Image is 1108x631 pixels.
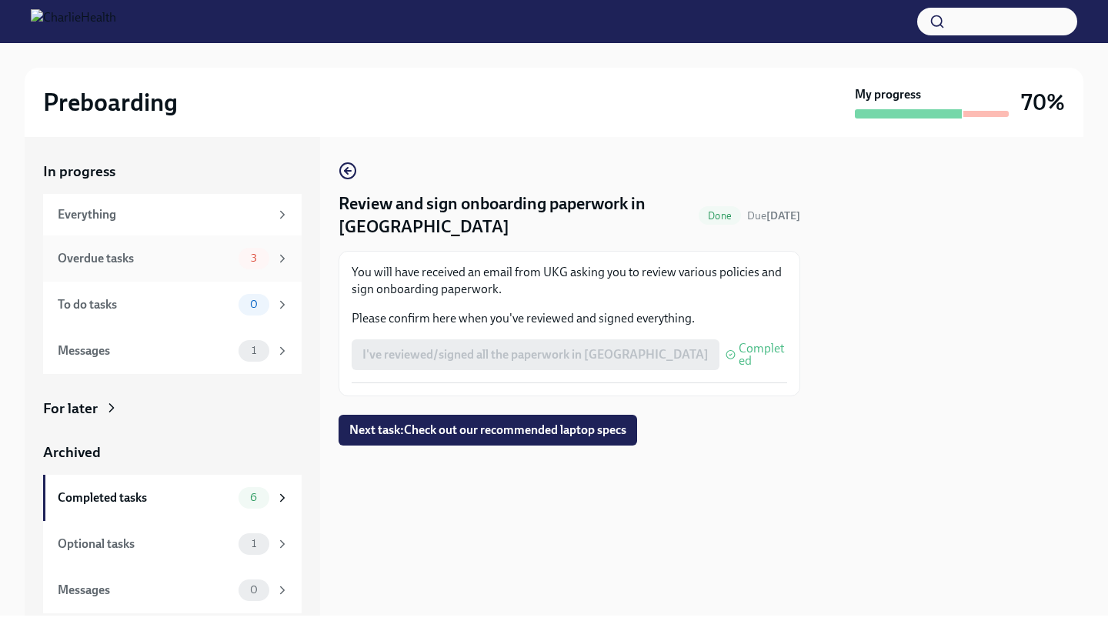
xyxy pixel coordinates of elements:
h2: Preboarding [43,87,178,118]
span: 3 [242,252,266,264]
h4: Review and sign onboarding paperwork in [GEOGRAPHIC_DATA] [339,192,692,239]
span: August 7th, 2025 09:00 [747,209,800,223]
div: Messages [58,342,232,359]
a: Archived [43,442,302,462]
a: Optional tasks1 [43,521,302,567]
a: Completed tasks6 [43,475,302,521]
a: Everything [43,194,302,235]
a: Messages1 [43,328,302,374]
img: CharlieHealth [31,9,116,34]
span: Due [747,209,800,222]
h3: 70% [1021,88,1065,116]
a: In progress [43,162,302,182]
div: Messages [58,582,232,599]
a: For later [43,399,302,419]
div: Overdue tasks [58,250,232,267]
span: Next task : Check out our recommended laptop specs [349,422,626,438]
a: To do tasks0 [43,282,302,328]
div: For later [43,399,98,419]
div: Everything [58,206,269,223]
span: 1 [242,345,265,356]
span: 0 [241,299,267,310]
div: Optional tasks [58,536,232,553]
span: 1 [242,538,265,549]
p: You will have received an email from UKG asking you to review various policies and sign onboardin... [352,264,787,298]
p: Please confirm here when you've reviewed and signed everything. [352,310,787,327]
span: 6 [241,492,266,503]
span: Completed [739,342,787,367]
div: To do tasks [58,296,232,313]
a: Overdue tasks3 [43,235,302,282]
button: Next task:Check out our recommended laptop specs [339,415,637,446]
strong: [DATE] [766,209,800,222]
div: Completed tasks [58,489,232,506]
span: Done [699,210,741,222]
a: Messages0 [43,567,302,613]
span: 0 [241,584,267,596]
strong: My progress [855,86,921,103]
